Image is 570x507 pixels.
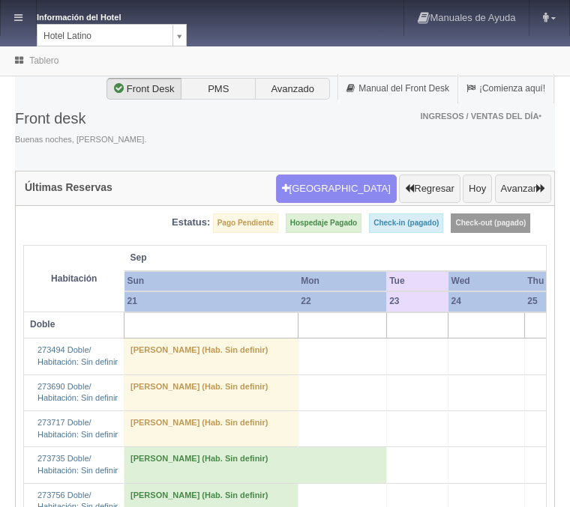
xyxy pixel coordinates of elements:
[369,213,443,233] label: Check-in (pagado)
[124,271,298,291] th: Sun
[124,338,298,374] td: [PERSON_NAME] (Hab. Sin definir)
[276,174,397,203] button: [GEOGRAPHIC_DATA]
[338,74,457,103] a: Manual del Front Desk
[37,345,118,366] a: 273494 Doble/Habitación: Sin definir
[124,447,387,483] td: [PERSON_NAME] (Hab. Sin definir)
[451,213,530,233] label: Check-out (pagado)
[458,74,553,103] a: ¡Comienza aquí!
[213,213,278,233] label: Pago Pendiente
[29,55,58,66] a: Tablero
[25,182,112,193] h4: Últimas Reservas
[124,410,298,446] td: [PERSON_NAME] (Hab. Sin definir)
[399,174,460,203] button: Regresar
[255,78,330,100] label: Avanzado
[420,112,541,121] span: Ingresos / Ventas del día
[124,374,298,410] td: [PERSON_NAME] (Hab. Sin definir)
[15,110,146,127] h3: Front desk
[51,273,97,284] strong: Habitación
[37,454,118,475] a: 273735 Doble/Habitación: Sin definir
[37,418,118,439] a: 273717 Doble/Habitación: Sin definir
[172,216,210,230] label: Estatus:
[130,252,381,264] span: Sep
[37,24,187,46] a: Hotel Latino
[15,134,146,146] span: Buenas noches, [PERSON_NAME].
[43,25,166,47] span: Hotel Latino
[386,291,448,312] th: 23
[181,78,256,100] label: PMS
[448,271,525,291] th: Wed
[386,271,448,291] th: Tue
[106,78,181,100] label: Front Desk
[298,291,386,312] th: 22
[463,174,492,203] button: Hoy
[495,174,551,203] button: Avanzar
[286,213,361,233] label: Hospedaje Pagado
[298,271,386,291] th: Mon
[448,291,525,312] th: 24
[124,291,298,312] th: 21
[30,319,55,330] b: Doble
[37,7,157,24] dt: Información del Hotel
[37,382,118,403] a: 273690 Doble/Habitación: Sin definir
